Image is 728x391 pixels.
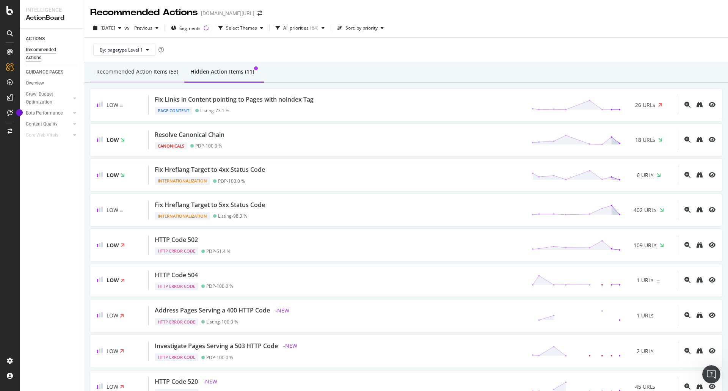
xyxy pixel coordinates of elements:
button: By: pagetype Level 1 [93,44,155,56]
div: HTTP Error Code [155,283,198,290]
span: 26 URLs [635,101,655,109]
div: eye [709,207,715,213]
div: PDP - 100.0 % [218,178,245,184]
div: Address Pages Serving a 400 HTTP Code [155,306,270,315]
div: PDP - 51.4 % [206,248,231,254]
div: Internationalization [155,177,210,185]
div: magnifying-glass-plus [684,102,690,108]
div: eye [709,312,715,318]
a: Recommended Actions [26,46,78,62]
div: magnifying-glass-plus [684,383,690,389]
span: 402 URLs [634,206,657,214]
div: HTTP Code 502 [155,236,198,244]
span: Low [107,276,119,284]
div: Page Content [155,107,192,115]
div: Select Themes [226,26,257,30]
div: binoculars [697,348,703,354]
a: ACTIONS [26,35,78,43]
div: Bots Performance [26,109,63,117]
div: Canonicals [155,142,187,150]
div: ( 64 ) [310,26,318,30]
a: binoculars [697,312,703,319]
span: By: pagetype Level 1 [100,47,143,53]
div: binoculars [697,277,703,283]
span: 18 URLs [635,136,655,144]
a: binoculars [697,136,703,143]
div: magnifying-glass-plus [684,277,690,283]
div: magnifying-glass-plus [684,312,690,318]
span: Low [107,242,119,249]
a: Bots Performance [26,109,71,117]
button: Select Themes [215,22,266,34]
span: 2 URLs [637,347,654,355]
span: 1 URLs [637,276,654,284]
span: - NEW [201,377,220,386]
div: binoculars [697,242,703,248]
a: binoculars [697,171,703,179]
div: Overview [26,79,44,87]
div: Listing - 98.3 % [218,213,247,219]
div: Hidden Action Items (11) [190,68,254,75]
div: PDP - 100.0 % [195,143,222,149]
div: HTTP Error Code [155,353,198,361]
a: Crawl Budget Optimization [26,90,71,106]
span: 1 URLs [637,312,654,319]
button: [DATE] [90,22,124,34]
a: binoculars [697,206,703,214]
div: eye [709,242,715,248]
div: Intelligence [26,6,78,14]
div: magnifying-glass-plus [684,242,690,248]
div: ActionBoard [26,14,78,22]
span: Previous [131,25,152,31]
div: eye [709,172,715,178]
div: eye [709,277,715,283]
img: Equal [120,210,123,212]
a: Overview [26,79,78,87]
div: All priorities [283,26,309,30]
span: - NEW [281,341,300,350]
iframe: Intercom live chat [702,365,720,383]
a: binoculars [697,383,703,390]
div: Investigate Pages Serving a 503 HTTP Code [155,342,278,350]
div: GUIDANCE PAGES [26,68,63,76]
div: Internationalization [155,212,210,220]
button: Sort: by priority [334,22,387,34]
span: Low [107,171,119,179]
button: All priorities(64) [273,22,328,34]
div: HTTP Error Code [155,247,198,255]
div: HTTP Error Code [155,318,198,326]
div: Tooltip anchor [16,109,23,116]
span: 109 URLs [634,242,657,249]
a: binoculars [697,276,703,284]
span: Low [107,136,119,143]
span: vs [124,24,131,32]
div: binoculars [697,172,703,178]
div: HTTP Code 520 [155,377,198,386]
a: Core Web Vitals [26,131,71,139]
div: PDP - 100.0 % [206,283,233,289]
div: Recommended Actions [90,6,198,19]
div: Crawl Budget Optimization [26,90,66,106]
span: Segments [179,25,201,31]
span: Low [107,206,118,214]
button: Segments [168,22,204,34]
span: Low [107,101,118,108]
div: magnifying-glass-plus [684,348,690,354]
a: binoculars [697,347,703,355]
div: binoculars [697,312,703,318]
span: Low [107,347,118,355]
div: eye [709,137,715,143]
div: Core Web Vitals [26,131,58,139]
div: binoculars [697,383,703,389]
div: eye [709,102,715,108]
span: 6 URLs [637,171,654,179]
img: Equal [120,105,123,107]
span: 45 URLs [635,383,655,391]
div: Fix Hreflang Target to 5xx Status Code [155,201,265,209]
span: Low [107,383,118,390]
div: Sort: by priority [345,26,378,30]
div: eye [709,348,715,354]
a: binoculars [697,101,703,108]
a: binoculars [697,242,703,249]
